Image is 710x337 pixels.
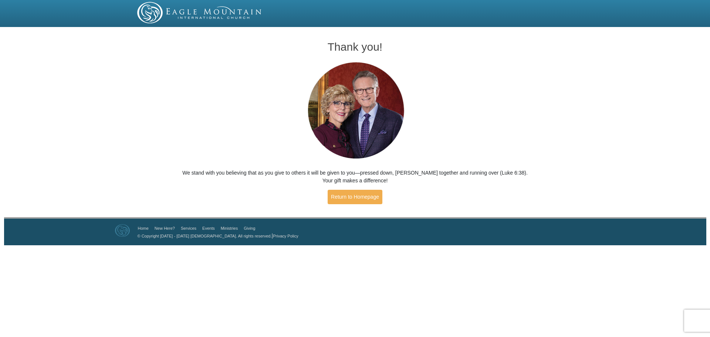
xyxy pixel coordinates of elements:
a: Events [202,226,215,230]
a: Services [181,226,196,230]
img: EMIC [137,2,262,23]
h1: Thank you! [182,41,529,53]
a: Home [138,226,149,230]
img: Pastors George and Terri Pearsons [301,60,410,162]
img: Eagle Mountain International Church [115,224,130,237]
a: © Copyright [DATE] - [DATE] [DEMOGRAPHIC_DATA]. All rights reserved. [138,234,272,238]
a: Privacy Policy [273,234,298,238]
a: New Here? [155,226,175,230]
p: We stand with you believing that as you give to others it will be given to you—pressed down, [PER... [182,169,529,185]
a: Ministries [221,226,238,230]
a: Giving [244,226,255,230]
a: Return to Homepage [328,190,382,204]
p: | [135,232,298,240]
